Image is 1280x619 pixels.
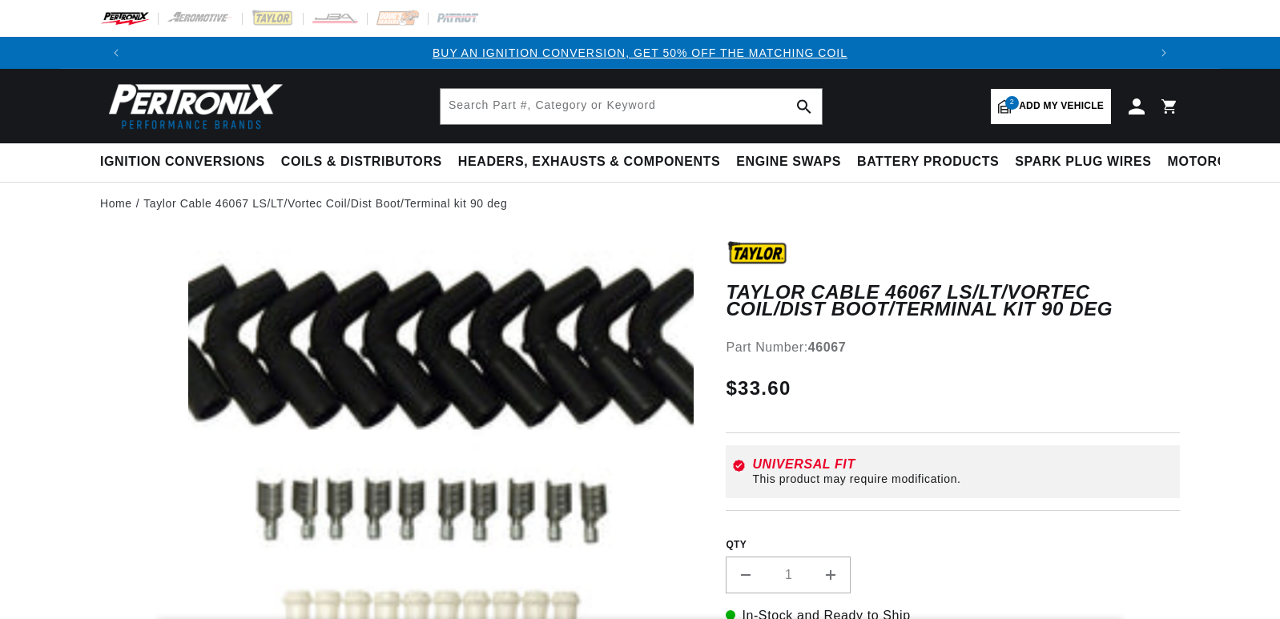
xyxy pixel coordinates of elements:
[1015,154,1151,171] span: Spark Plug Wires
[1168,154,1263,171] span: Motorcycle
[60,37,1220,69] slideshow-component: Translation missing: en.sections.announcements.announcement_bar
[450,143,728,181] summary: Headers, Exhausts & Components
[726,538,1180,552] label: QTY
[441,89,822,124] input: Search Part #, Category or Keyword
[100,78,284,134] img: Pertronix
[787,89,822,124] button: search button
[100,195,132,212] a: Home
[132,44,1148,62] div: Announcement
[728,143,849,181] summary: Engine Swaps
[433,46,847,59] a: BUY AN IGNITION CONVERSION, GET 50% OFF THE MATCHING COIL
[458,154,720,171] span: Headers, Exhausts & Components
[1019,98,1104,114] span: Add my vehicle
[1160,143,1271,181] summary: Motorcycle
[100,154,265,171] span: Ignition Conversions
[132,44,1148,62] div: 1 of 3
[752,472,1173,485] div: This product may require modification.
[100,143,273,181] summary: Ignition Conversions
[281,154,442,171] span: Coils & Distributors
[991,89,1111,124] a: 2Add my vehicle
[726,374,791,403] span: $33.60
[1005,96,1019,110] span: 2
[100,195,1180,212] nav: breadcrumbs
[1007,143,1159,181] summary: Spark Plug Wires
[726,284,1180,317] h1: Taylor Cable 46067 LS/LT/Vortec Coil/Dist Boot/Terminal kit 90 deg
[143,195,507,212] a: Taylor Cable 46067 LS/LT/Vortec Coil/Dist Boot/Terminal kit 90 deg
[736,154,841,171] span: Engine Swaps
[1148,37,1180,69] button: Translation missing: en.sections.announcements.next_announcement
[726,337,1180,358] div: Part Number:
[752,458,1173,471] div: Universal Fit
[849,143,1007,181] summary: Battery Products
[808,340,847,354] strong: 46067
[100,37,132,69] button: Translation missing: en.sections.announcements.previous_announcement
[857,154,999,171] span: Battery Products
[273,143,450,181] summary: Coils & Distributors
